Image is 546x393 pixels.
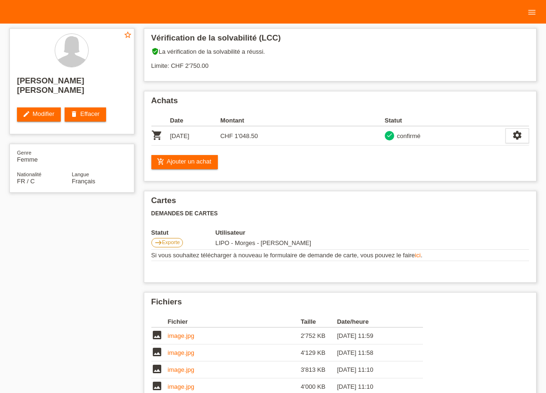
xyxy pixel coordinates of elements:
td: [DATE] 11:59 [337,327,410,344]
span: 29.08.2025 [215,239,311,246]
td: CHF 1'048.50 [220,126,271,146]
a: menu [522,9,541,15]
a: ici [415,252,421,259]
h3: Demandes de cartes [151,210,529,217]
h2: Achats [151,96,529,110]
span: Exporte [162,239,180,245]
h2: Cartes [151,196,529,210]
span: France / C / 18.10.2018 [17,178,35,185]
a: image.jpg [168,332,194,339]
a: deleteEffacer [65,107,106,122]
i: check [386,132,393,139]
th: Taille [301,316,337,327]
i: star_border [124,31,132,39]
i: verified_user [151,48,159,55]
a: image.jpg [168,366,194,373]
th: Fichier [168,316,301,327]
i: image [151,380,163,392]
th: Utilisateur [215,229,367,236]
i: settings [512,130,522,140]
i: image [151,329,163,341]
span: Langue [72,172,89,177]
td: 3'813 KB [301,361,337,378]
th: Date [170,115,221,126]
td: [DATE] 11:10 [337,361,410,378]
i: image [151,363,163,375]
td: [DATE] [170,126,221,146]
td: 4'129 KB [301,344,337,361]
th: Montant [220,115,271,126]
span: Français [72,178,95,185]
td: 2'752 KB [301,327,337,344]
h2: Vérification de la solvabilité (LCC) [151,33,529,48]
a: add_shopping_cartAjouter un achat [151,155,218,169]
a: image.jpg [168,349,194,356]
i: menu [527,8,537,17]
i: east [155,239,162,246]
td: [DATE] 11:58 [337,344,410,361]
a: star_border [124,31,132,41]
i: delete [70,110,78,118]
h2: [PERSON_NAME] [PERSON_NAME] [17,76,127,100]
h2: Fichiers [151,297,529,311]
th: Date/heure [337,316,410,327]
th: Statut [151,229,215,236]
i: POSP00026780 [151,130,163,141]
i: edit [23,110,30,118]
span: Nationalité [17,172,41,177]
a: editModifier [17,107,61,122]
div: confirmé [394,131,421,141]
td: Si vous souhaitez télécharger à nouveau le formulaire de demande de carte, vous pouvez le faire . [151,250,529,261]
i: add_shopping_cart [157,158,165,165]
div: La vérification de la solvabilité a réussi. Limite: CHF 2'750.00 [151,48,529,76]
th: Statut [385,115,505,126]
div: Femme [17,149,72,163]
a: image.jpg [168,383,194,390]
i: image [151,346,163,358]
span: Genre [17,150,32,156]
